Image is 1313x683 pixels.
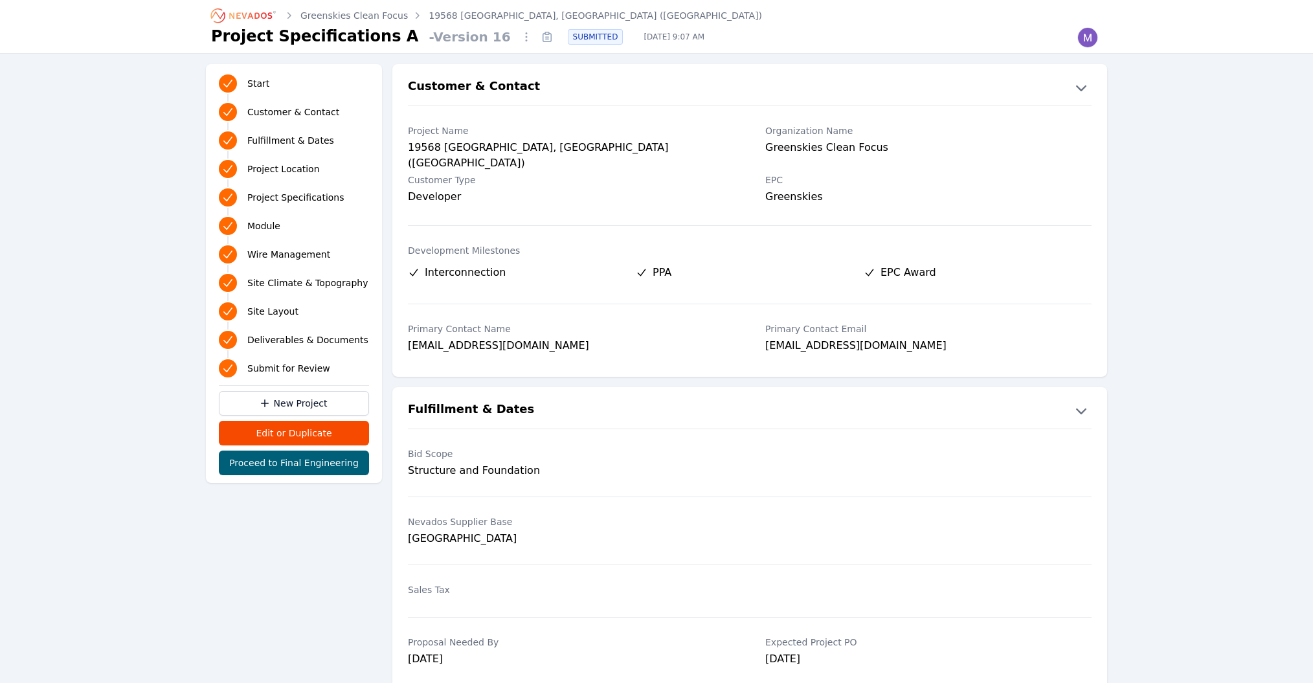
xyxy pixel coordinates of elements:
[247,276,368,289] span: Site Climate & Topography
[211,26,418,47] h1: Project Specifications A
[247,219,280,232] span: Module
[247,77,269,90] span: Start
[219,72,369,380] nav: Progress
[429,9,762,22] a: 19568 [GEOGRAPHIC_DATA], [GEOGRAPHIC_DATA] ([GEOGRAPHIC_DATA])
[408,463,734,478] div: Structure and Foundation
[408,447,734,460] label: Bid Scope
[765,322,1092,335] label: Primary Contact Email
[247,191,344,204] span: Project Specifications
[1077,27,1098,48] img: Madeline Koldos
[247,162,320,175] span: Project Location
[765,651,1092,669] div: [DATE]
[408,140,734,158] div: 19568 [GEOGRAPHIC_DATA], [GEOGRAPHIC_DATA] ([GEOGRAPHIC_DATA])
[408,400,534,421] h2: Fulfillment & Dates
[881,265,936,280] span: EPC Award
[219,451,369,475] button: Proceed to Final Engineering
[408,531,734,546] div: [GEOGRAPHIC_DATA]
[408,651,734,669] div: [DATE]
[247,106,339,118] span: Customer & Contact
[408,124,734,137] label: Project Name
[633,32,715,42] span: [DATE] 9:07 AM
[219,421,369,445] button: Edit or Duplicate
[765,189,1092,207] div: Greenskies
[765,124,1092,137] label: Organization Name
[423,28,515,46] span: - Version 16
[408,636,734,649] label: Proposal Needed By
[408,322,734,335] label: Primary Contact Name
[408,77,540,98] h2: Customer & Contact
[247,333,368,346] span: Deliverables & Documents
[408,515,734,528] label: Nevados Supplier Base
[247,305,298,318] span: Site Layout
[408,338,734,356] div: [EMAIL_ADDRESS][DOMAIN_NAME]
[408,583,734,596] label: Sales Tax
[765,338,1092,356] div: [EMAIL_ADDRESS][DOMAIN_NAME]
[568,29,623,45] div: SUBMITTED
[408,244,1092,257] label: Development Milestones
[653,265,671,280] span: PPA
[765,174,1092,186] label: EPC
[765,140,1092,158] div: Greenskies Clean Focus
[392,77,1107,98] button: Customer & Contact
[247,134,334,147] span: Fulfillment & Dates
[425,265,506,280] span: Interconnection
[408,174,734,186] label: Customer Type
[300,9,408,22] a: Greenskies Clean Focus
[211,5,762,26] nav: Breadcrumb
[765,636,1092,649] label: Expected Project PO
[408,189,734,205] div: Developer
[219,391,369,416] a: New Project
[247,362,330,375] span: Submit for Review
[247,248,330,261] span: Wire Management
[392,400,1107,421] button: Fulfillment & Dates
